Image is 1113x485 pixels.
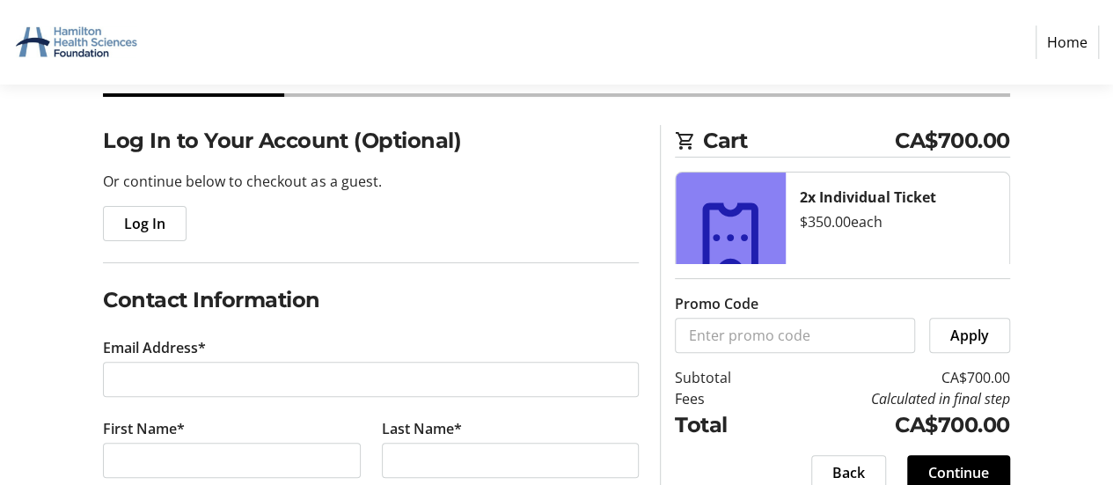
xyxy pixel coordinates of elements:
td: Subtotal [675,367,772,388]
span: Back [832,462,865,483]
a: Home [1036,26,1099,59]
span: Log In [124,213,165,234]
h2: Log In to Your Account (Optional) [103,125,639,157]
td: CA$700.00 [772,409,1010,441]
td: CA$700.00 [772,367,1010,388]
p: Or continue below to checkout as a guest. [103,171,639,192]
span: CA$700.00 [895,125,1010,157]
td: Fees [675,388,772,409]
label: Email Address* [103,337,206,358]
label: First Name* [103,418,185,439]
button: Log In [103,206,187,241]
span: Apply [950,325,989,346]
label: Last Name* [382,418,462,439]
label: Promo Code [675,293,758,314]
td: Calculated in final step [772,388,1010,409]
div: $350.00 each [800,211,995,232]
img: Hamilton Health Sciences Foundation's Logo [14,7,139,77]
span: Continue [928,462,989,483]
h2: Contact Information [103,284,639,316]
strong: 2x Individual Ticket [800,187,936,207]
input: Enter promo code [675,318,915,353]
span: Cart [703,125,895,157]
td: Total [675,409,772,441]
button: Apply [929,318,1010,353]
